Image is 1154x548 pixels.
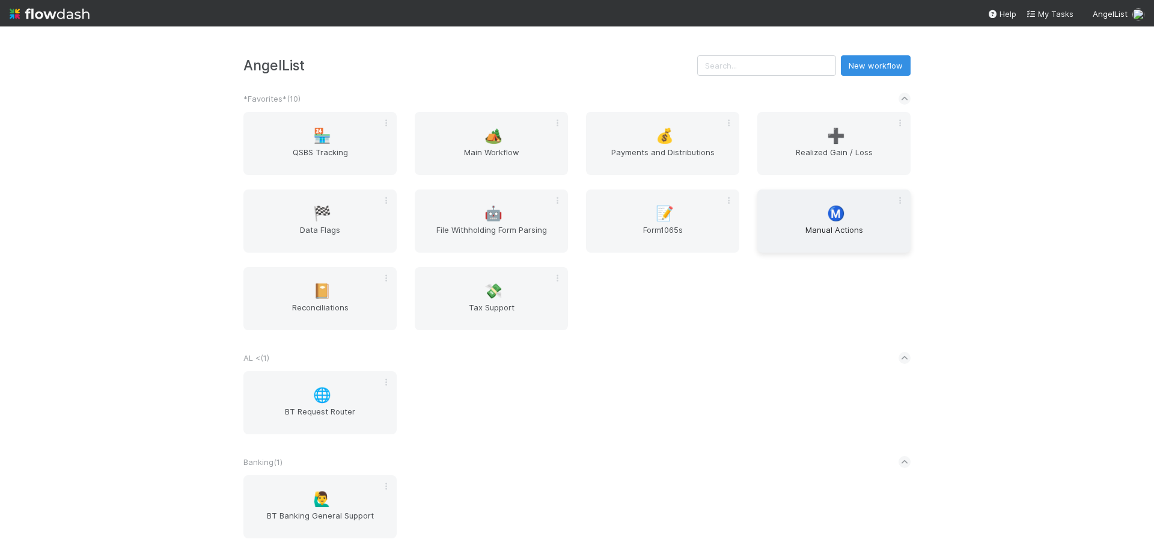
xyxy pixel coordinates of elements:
[420,146,563,170] span: Main Workflow
[757,189,911,253] a: Ⓜ️Manual Actions
[415,267,568,330] a: 💸Tax Support
[248,510,392,534] span: BT Banking General Support
[243,475,397,538] a: 🙋‍♂️BT Banking General Support
[656,206,674,221] span: 📝
[484,206,502,221] span: 🤖
[1026,9,1073,19] span: My Tasks
[841,55,911,76] button: New workflow
[313,128,331,144] span: 🏪
[313,491,331,507] span: 🙋‍♂️
[420,301,563,325] span: Tax Support
[484,128,502,144] span: 🏕️
[1093,9,1128,19] span: AngelList
[243,457,282,467] span: Banking ( 1 )
[313,206,331,221] span: 🏁
[243,94,301,103] span: *Favorites* ( 10 )
[591,146,734,170] span: Payments and Distributions
[243,371,397,434] a: 🌐BT Request Router
[415,189,568,253] a: 🤖File Withholding Form Parsing
[484,283,502,299] span: 💸
[243,112,397,175] a: 🏪QSBS Tracking
[243,57,697,73] h3: AngelList
[243,353,269,363] span: AL < ( 1 )
[827,128,845,144] span: ➕
[243,267,397,330] a: 📔Reconciliations
[313,387,331,403] span: 🌐
[757,112,911,175] a: ➕Realized Gain / Loss
[248,146,392,170] span: QSBS Tracking
[10,4,90,24] img: logo-inverted-e16ddd16eac7371096b0.svg
[248,405,392,429] span: BT Request Router
[656,128,674,144] span: 💰
[1026,8,1073,20] a: My Tasks
[988,8,1016,20] div: Help
[248,224,392,248] span: Data Flags
[248,301,392,325] span: Reconciliations
[243,189,397,253] a: 🏁Data Flags
[586,112,739,175] a: 💰Payments and Distributions
[762,146,906,170] span: Realized Gain / Loss
[697,55,836,76] input: Search...
[420,224,563,248] span: File Withholding Form Parsing
[415,112,568,175] a: 🏕️Main Workflow
[591,224,734,248] span: Form1065s
[762,224,906,248] span: Manual Actions
[827,206,845,221] span: Ⓜ️
[313,283,331,299] span: 📔
[586,189,739,253] a: 📝Form1065s
[1132,8,1144,20] img: avatar_cfa6ccaa-c7d9-46b3-b608-2ec56ecf97ad.png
